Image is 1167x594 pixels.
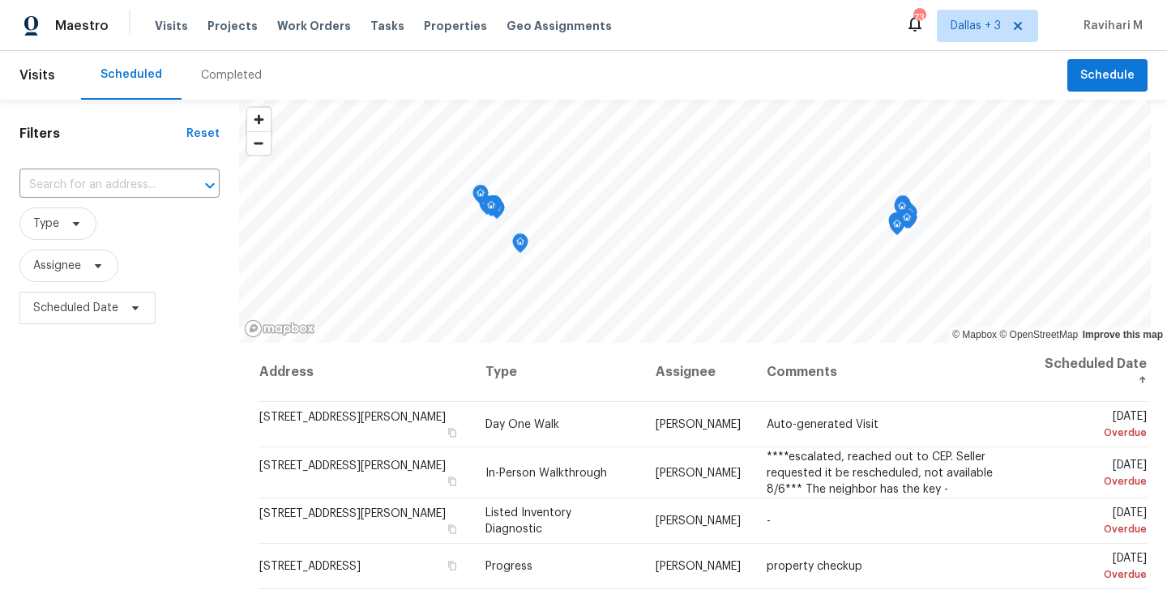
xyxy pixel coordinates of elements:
[33,300,118,316] span: Scheduled Date
[370,20,404,32] span: Tasks
[656,561,741,572] span: [PERSON_NAME]
[277,18,351,34] span: Work Orders
[1034,411,1147,441] span: [DATE]
[767,451,993,494] span: ****escalated, reached out to CEP. Seller requested it be rescheduled, not available 8/6*** The n...
[445,558,460,573] button: Copy Address
[507,18,612,34] span: Geo Assignments
[483,197,499,222] div: Map marker
[155,18,188,34] span: Visits
[485,561,532,572] span: Progress
[247,132,271,155] span: Zoom out
[894,198,910,223] div: Map marker
[899,209,915,234] div: Map marker
[244,319,315,338] a: Mapbox homepage
[890,212,906,237] div: Map marker
[1080,66,1135,86] span: Schedule
[1021,343,1148,402] th: Scheduled Date ↑
[247,131,271,155] button: Zoom out
[33,258,81,274] span: Assignee
[951,18,1001,34] span: Dallas + 3
[489,199,505,224] div: Map marker
[656,467,741,478] span: [PERSON_NAME]
[888,212,904,237] div: Map marker
[239,100,1151,343] canvas: Map
[1034,521,1147,537] div: Overdue
[485,419,559,430] span: Day One Walk
[999,329,1078,340] a: OpenStreetMap
[247,108,271,131] button: Zoom in
[259,459,446,471] span: [STREET_ADDRESS][PERSON_NAME]
[445,522,460,536] button: Copy Address
[1034,425,1147,441] div: Overdue
[186,126,220,142] div: Reset
[445,473,460,488] button: Copy Address
[512,233,528,259] div: Map marker
[1034,472,1147,489] div: Overdue
[754,343,1020,402] th: Comments
[485,467,607,478] span: In-Person Walkthrough
[259,508,446,519] span: [STREET_ADDRESS][PERSON_NAME]
[913,10,925,26] div: 73
[1034,566,1147,583] div: Overdue
[1034,553,1147,583] span: [DATE]
[1077,18,1143,34] span: Ravihari M
[485,195,502,220] div: Map marker
[259,343,472,402] th: Address
[19,126,186,142] h1: Filters
[898,201,914,226] div: Map marker
[485,507,571,535] span: Listed Inventory Diagnostic
[1034,459,1147,489] span: [DATE]
[259,561,361,572] span: [STREET_ADDRESS]
[207,18,258,34] span: Projects
[55,18,109,34] span: Maestro
[1034,507,1147,537] span: [DATE]
[199,174,221,197] button: Open
[445,425,460,440] button: Copy Address
[19,173,174,198] input: Search for an address...
[1083,329,1163,340] a: Improve this map
[486,195,502,220] div: Map marker
[100,66,162,83] div: Scheduled
[767,419,878,430] span: Auto-generated Visit
[895,195,911,220] div: Map marker
[643,343,754,402] th: Assignee
[33,216,59,232] span: Type
[259,412,446,423] span: [STREET_ADDRESS][PERSON_NAME]
[201,67,262,83] div: Completed
[901,204,917,229] div: Map marker
[424,18,487,34] span: Properties
[656,515,741,527] span: [PERSON_NAME]
[656,419,741,430] span: [PERSON_NAME]
[767,515,771,527] span: -
[889,216,905,241] div: Map marker
[472,185,489,210] div: Map marker
[19,58,55,93] span: Visits
[1067,59,1148,92] button: Schedule
[767,561,862,572] span: property checkup
[952,329,997,340] a: Mapbox
[472,343,643,402] th: Type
